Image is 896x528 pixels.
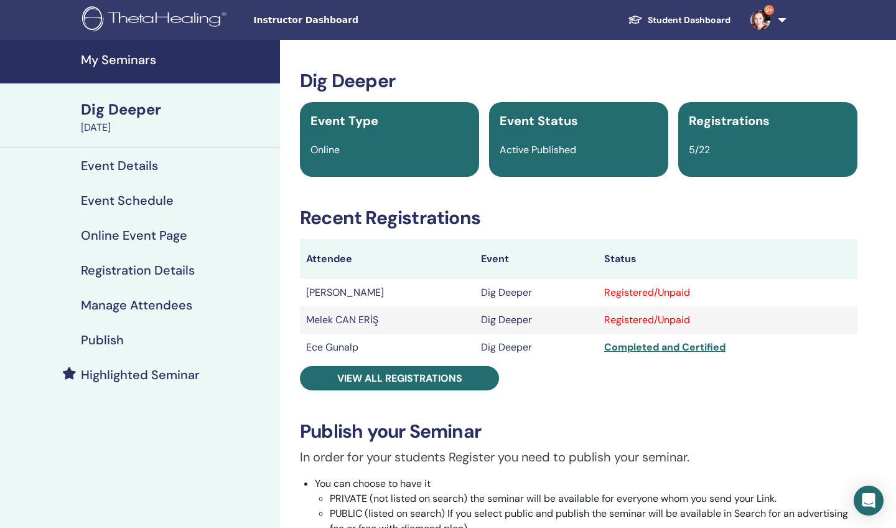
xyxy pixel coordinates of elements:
h4: Highlighted Seminar [81,367,200,382]
h4: Event Schedule [81,193,174,208]
a: Student Dashboard [618,9,740,32]
h4: Event Details [81,158,158,173]
span: View all registrations [337,372,462,385]
div: Completed and Certified [604,340,851,355]
h3: Dig Deeper [300,70,857,92]
p: In order for your students Register you need to publish your seminar. [300,448,857,466]
div: Open Intercom Messenger [854,486,884,516]
div: Registered/Unpaid [604,313,851,328]
h3: Recent Registrations [300,207,857,229]
span: 9+ [764,5,774,15]
td: Dig Deeper [475,279,598,306]
td: Ece Gunalp [300,334,475,361]
a: View all registrations [300,366,499,390]
h3: Publish your Seminar [300,420,857,443]
div: Registered/Unpaid [604,285,851,300]
img: graduation-cap-white.svg [628,14,643,25]
td: Melek CAN ERİŞ [300,306,475,334]
h4: Registration Details [81,263,195,278]
span: Instructor Dashboard [253,14,440,27]
li: PRIVATE (not listed on search) the seminar will be available for everyone whom you send your Link. [330,491,857,506]
div: Dig Deeper [81,99,273,120]
div: [DATE] [81,120,273,135]
a: Dig Deeper[DATE] [73,99,280,135]
span: Event Status [500,113,578,129]
h4: My Seminars [81,52,273,67]
h4: Publish [81,332,124,347]
td: Dig Deeper [475,306,598,334]
h4: Online Event Page [81,228,187,243]
td: [PERSON_NAME] [300,279,475,306]
td: Dig Deeper [475,334,598,361]
th: Event [475,239,598,279]
h4: Manage Attendees [81,298,192,313]
img: default.jpg [750,10,770,30]
span: 5/22 [689,143,710,156]
span: Online [310,143,340,156]
img: logo.png [82,6,231,34]
span: Active Published [500,143,576,156]
th: Attendee [300,239,475,279]
span: Event Type [310,113,378,129]
th: Status [598,239,857,279]
span: Registrations [689,113,770,129]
